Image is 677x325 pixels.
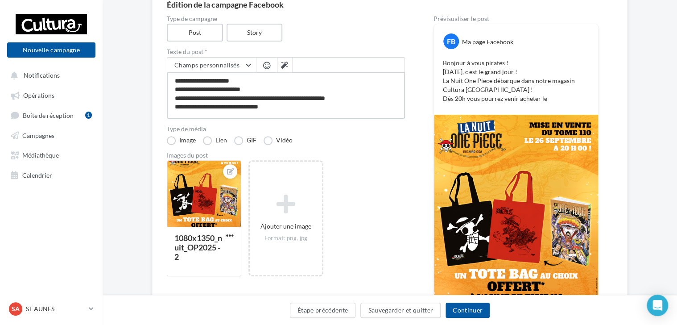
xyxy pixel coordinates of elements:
div: 1080x1350_nuit_OP2025 - 2 [174,233,222,262]
span: Champs personnalisés [174,61,239,69]
label: Type de média [167,126,405,132]
div: Édition de la campagne Facebook [167,0,613,8]
button: Étape précédente [290,303,356,318]
p: Bonjour à vous pirates ! [DATE], c'est le grand jour ! La Nuit One Piece débarque dans notre maga... [443,58,589,103]
div: 1 [85,112,92,119]
span: Opérations [23,92,54,99]
p: ST AUNES [26,304,85,313]
span: Médiathèque [22,151,59,159]
div: Open Intercom Messenger [647,295,668,316]
div: FB [443,33,459,49]
label: Lien [203,136,227,145]
label: Story [227,24,283,42]
button: Nouvelle campagne [7,42,95,58]
label: Post [167,24,223,42]
span: Boîte de réception [23,111,74,119]
a: Boîte de réception1 [5,107,97,123]
span: Campagnes [22,131,54,139]
div: Images du post [167,152,405,158]
label: Texte du post * [167,49,405,55]
div: Ma page Facebook [462,37,513,46]
span: SA [12,304,20,313]
div: Prévisualiser le post [433,16,599,22]
button: Champs personnalisés [167,58,256,73]
label: Vidéo [264,136,293,145]
label: GIF [234,136,256,145]
a: SA ST AUNES [7,300,95,317]
a: Calendrier [5,167,97,183]
a: Campagnes [5,127,97,143]
button: Sauvegarder et quitter [360,303,441,318]
a: Médiathèque [5,146,97,162]
span: Notifications [24,71,60,79]
button: Notifications [5,67,94,83]
a: Opérations [5,87,97,103]
button: Continuer [446,303,490,318]
span: Calendrier [22,171,52,179]
label: Type de campagne [167,16,405,22]
label: Image [167,136,196,145]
